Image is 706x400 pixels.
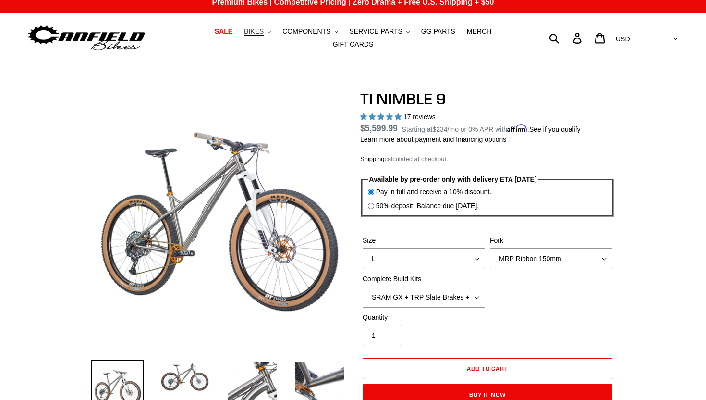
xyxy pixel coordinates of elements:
[360,90,615,108] h1: TI NIMBLE 9
[467,27,491,36] span: MERCH
[432,125,447,133] span: $234
[376,187,491,197] label: Pay in full and receive a 10% discount.
[467,365,509,372] span: Add to cart
[360,124,398,133] span: $5,599.99
[158,360,211,394] img: Load image into Gallery viewer, TI NIMBLE 9
[344,25,414,38] button: SERVICE PARTS
[490,236,612,246] label: Fork
[529,125,581,133] a: See if you qualify - Learn more about Affirm Financing (opens in modal)
[244,27,264,36] span: BIKES
[360,154,615,164] div: calculated at checkout.
[416,25,460,38] a: GG PARTS
[403,113,436,121] span: 17 reviews
[421,27,455,36] span: GG PARTS
[363,274,485,284] label: Complete Build Kits
[363,312,485,323] label: Quantity
[462,25,496,38] a: MERCH
[349,27,402,36] span: SERVICE PARTS
[210,25,237,38] a: SALE
[328,38,378,51] a: GIFT CARDS
[333,40,374,49] span: GIFT CARDS
[363,236,485,246] label: Size
[282,27,330,36] span: COMPONENTS
[368,175,538,185] legend: Available by pre-order only with delivery ETA [DATE]
[26,23,146,53] img: Canfield Bikes
[360,113,403,121] span: 4.88 stars
[363,358,612,379] button: Add to cart
[239,25,276,38] button: BIKES
[402,122,581,135] p: Starting at /mo or 0% APR with .
[360,136,506,143] a: Learn more about payment and financing options
[376,201,479,211] label: 50% deposit. Balance due [DATE].
[360,155,385,163] a: Shipping
[507,124,527,132] span: Affirm
[278,25,342,38] button: COMPONENTS
[215,27,232,36] span: SALE
[554,27,579,49] input: Search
